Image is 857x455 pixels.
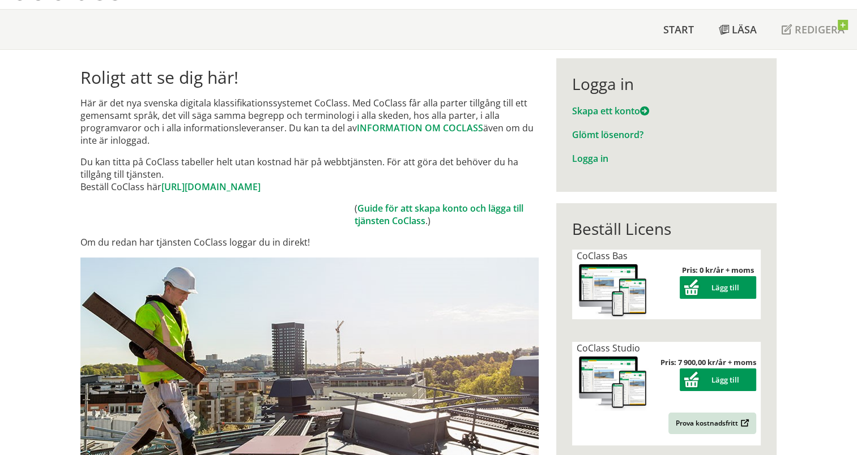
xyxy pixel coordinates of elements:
[357,122,483,134] a: INFORMATION OM COCLASS
[161,181,261,193] a: [URL][DOMAIN_NAME]
[355,202,523,227] a: Guide för att skapa konto och lägga till tjänsten CoClass
[80,67,539,88] h1: Roligt att se dig här!
[572,152,608,165] a: Logga in
[660,357,756,367] strong: Pris: 7 900,00 kr/år + moms
[577,342,640,354] span: CoClass Studio
[572,74,761,93] div: Logga in
[651,10,706,49] a: Start
[80,236,539,248] p: Om du redan har tjänsten CoClass loggar du in direkt!
[577,262,649,319] img: coclass-license.jpg
[680,368,756,391] button: Lägg till
[80,156,539,193] p: Du kan titta på CoClass tabeller helt utan kostnad här på webbtjänsten. För att göra det behöver ...
[680,276,756,299] button: Lägg till
[732,23,757,36] span: Läsa
[572,219,761,238] div: Beställ Licens
[80,97,539,147] p: Här är det nya svenska digitala klassifikationssystemet CoClass. Med CoClass får alla parter till...
[577,354,649,411] img: coclass-license.jpg
[680,282,756,293] a: Lägg till
[572,105,649,117] a: Skapa ett konto
[682,265,754,275] strong: Pris: 0 kr/år + moms
[706,10,769,49] a: Läsa
[668,413,756,434] a: Prova kostnadsfritt
[680,375,756,385] a: Lägg till
[577,250,628,262] span: CoClass Bas
[739,419,749,427] img: Outbound.png
[663,23,694,36] span: Start
[572,128,643,141] a: Glömt lösenord?
[355,202,539,227] td: ( .)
